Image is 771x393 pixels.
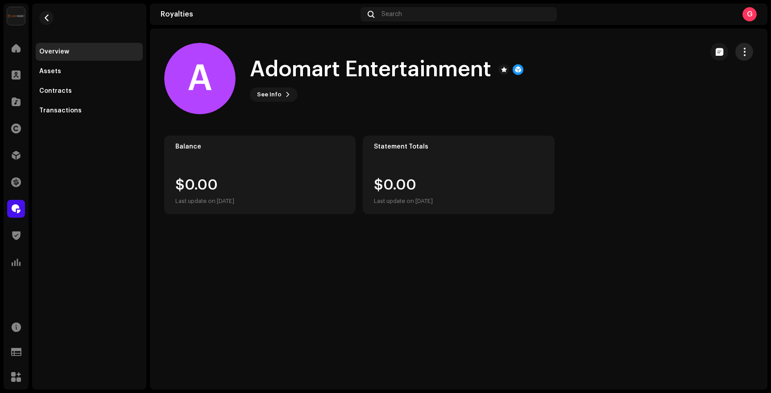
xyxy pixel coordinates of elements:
[39,48,69,55] div: Overview
[374,196,433,207] div: Last update on [DATE]
[374,143,543,150] div: Statement Totals
[257,86,282,103] span: See Info
[164,136,356,214] re-o-card-value: Balance
[363,136,554,214] re-o-card-value: Statement Totals
[39,68,61,75] div: Assets
[250,87,298,102] button: See Info
[36,43,143,61] re-m-nav-item: Overview
[381,11,402,18] span: Search
[250,55,491,84] h1: Adomart Entertainment
[36,62,143,80] re-m-nav-item: Assets
[39,87,72,95] div: Contracts
[36,82,143,100] re-m-nav-item: Contracts
[742,7,757,21] div: G
[175,143,344,150] div: Balance
[39,107,82,114] div: Transactions
[164,43,236,114] div: A
[175,196,234,207] div: Last update on [DATE]
[36,102,143,120] re-m-nav-item: Transactions
[7,7,25,25] img: 0c83fa6b-fe7a-4d9f-997f-5ab2fec308a3
[161,11,357,18] div: Royalties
